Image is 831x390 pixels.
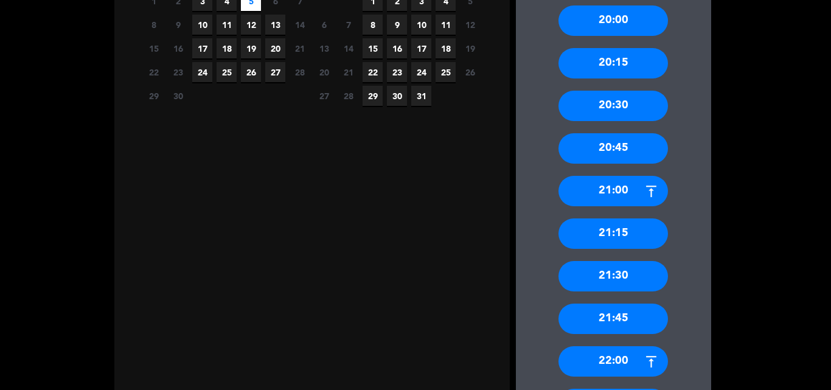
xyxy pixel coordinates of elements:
[290,15,310,35] span: 14
[460,38,480,58] span: 19
[363,62,383,82] span: 22
[558,5,668,36] div: 20:00
[265,62,285,82] span: 27
[363,38,383,58] span: 15
[192,15,212,35] span: 10
[168,38,188,58] span: 16
[558,346,668,377] div: 22:00
[558,304,668,334] div: 21:45
[241,38,261,58] span: 19
[265,38,285,58] span: 20
[314,62,334,82] span: 20
[338,38,358,58] span: 14
[436,38,456,58] span: 18
[387,86,407,106] span: 30
[168,62,188,82] span: 23
[558,133,668,164] div: 20:45
[144,38,164,58] span: 15
[363,86,383,106] span: 29
[144,15,164,35] span: 8
[338,86,358,106] span: 28
[338,62,358,82] span: 21
[558,261,668,291] div: 21:30
[387,15,407,35] span: 9
[241,15,261,35] span: 12
[411,38,431,58] span: 17
[363,15,383,35] span: 8
[217,62,237,82] span: 25
[192,62,212,82] span: 24
[460,62,480,82] span: 26
[290,38,310,58] span: 21
[436,62,456,82] span: 25
[411,15,431,35] span: 10
[460,15,480,35] span: 12
[168,86,188,106] span: 30
[558,91,668,121] div: 20:30
[217,38,237,58] span: 18
[144,86,164,106] span: 29
[387,62,407,82] span: 23
[290,62,310,82] span: 28
[314,15,334,35] span: 6
[144,62,164,82] span: 22
[192,38,212,58] span: 17
[217,15,237,35] span: 11
[314,86,334,106] span: 27
[168,15,188,35] span: 9
[558,176,668,206] div: 21:00
[265,15,285,35] span: 13
[436,15,456,35] span: 11
[241,62,261,82] span: 26
[558,48,668,78] div: 20:15
[411,62,431,82] span: 24
[411,86,431,106] span: 31
[314,38,334,58] span: 13
[338,15,358,35] span: 7
[387,38,407,58] span: 16
[558,218,668,249] div: 21:15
